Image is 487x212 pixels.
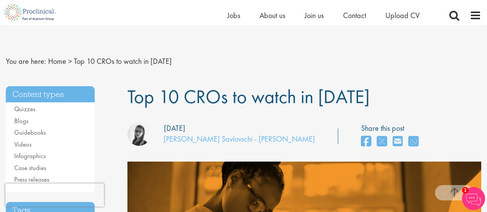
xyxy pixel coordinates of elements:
a: Upload CV [385,10,420,20]
span: > [68,56,72,66]
a: Videos [14,140,32,149]
h3: Content types [6,86,95,103]
a: share on facebook [361,134,371,150]
span: Top 10 CROs to watch in [DATE] [127,84,370,109]
a: breadcrumb link [48,56,66,66]
img: Theodora Savlovschi - Wicks [127,123,151,146]
span: You are here: [6,56,46,66]
label: Share this post [361,123,422,134]
a: Blogs [14,117,28,125]
a: Join us [305,10,324,20]
a: Guidebooks [14,128,46,137]
a: share on whats app [408,134,418,150]
a: Jobs [227,10,240,20]
a: share on email [393,134,403,150]
div: [DATE] [164,123,185,134]
a: share on twitter [377,134,387,150]
span: Top 10 CROs to watch in [DATE] [74,56,172,66]
span: 1 [462,187,469,194]
a: Press releases [14,175,49,184]
a: Case studies [14,164,46,172]
a: About us [259,10,285,20]
a: Quizzes [14,105,35,113]
a: Infographics [14,152,46,160]
a: Contact [343,10,366,20]
iframe: reCAPTCHA [5,184,104,207]
img: Chatbot [462,187,485,210]
a: [PERSON_NAME] Savlovschi - [PERSON_NAME] [164,134,315,144]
